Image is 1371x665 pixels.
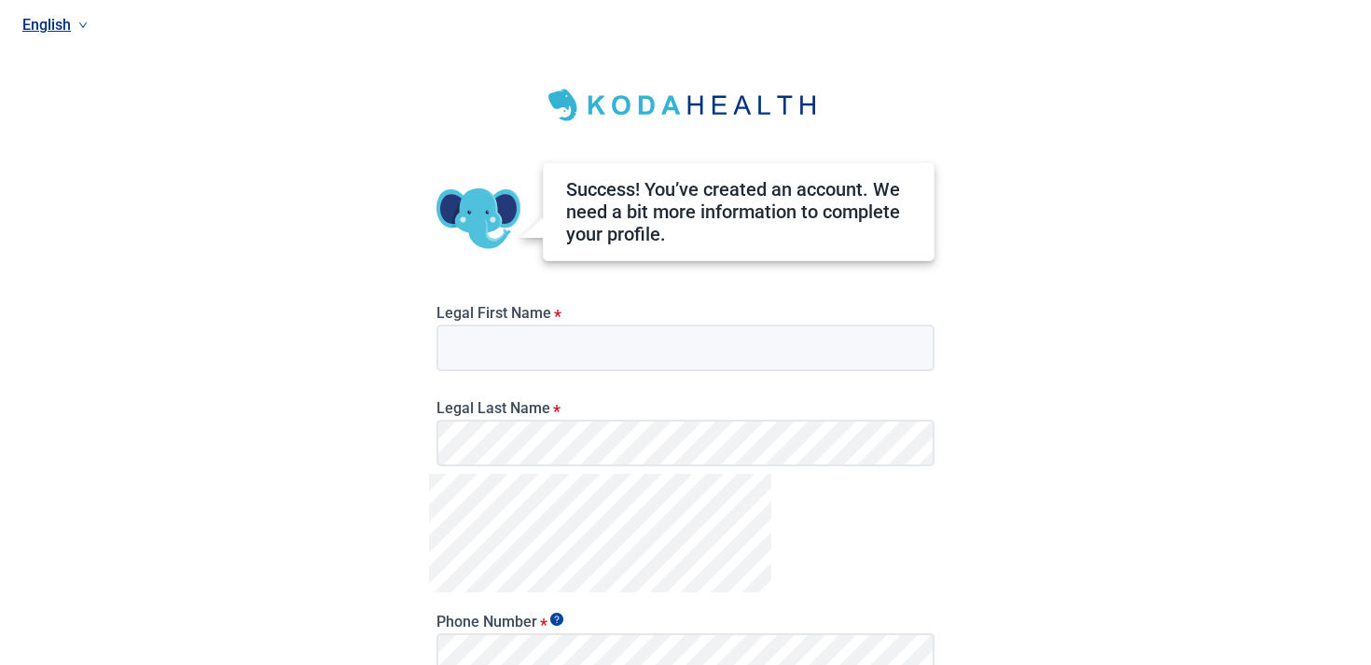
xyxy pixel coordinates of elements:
[436,304,935,322] label: Legal First Name
[15,9,1349,40] a: Current language: English
[550,613,563,626] span: Show tooltip
[536,82,835,129] img: Koda Health
[436,177,520,261] img: Koda Elephant
[436,399,935,417] label: Legal Last Name
[436,613,935,630] label: Phone Number
[78,21,88,30] span: down
[566,178,911,245] div: Success! You’ve created an account. We need a bit more information to complete your profile.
